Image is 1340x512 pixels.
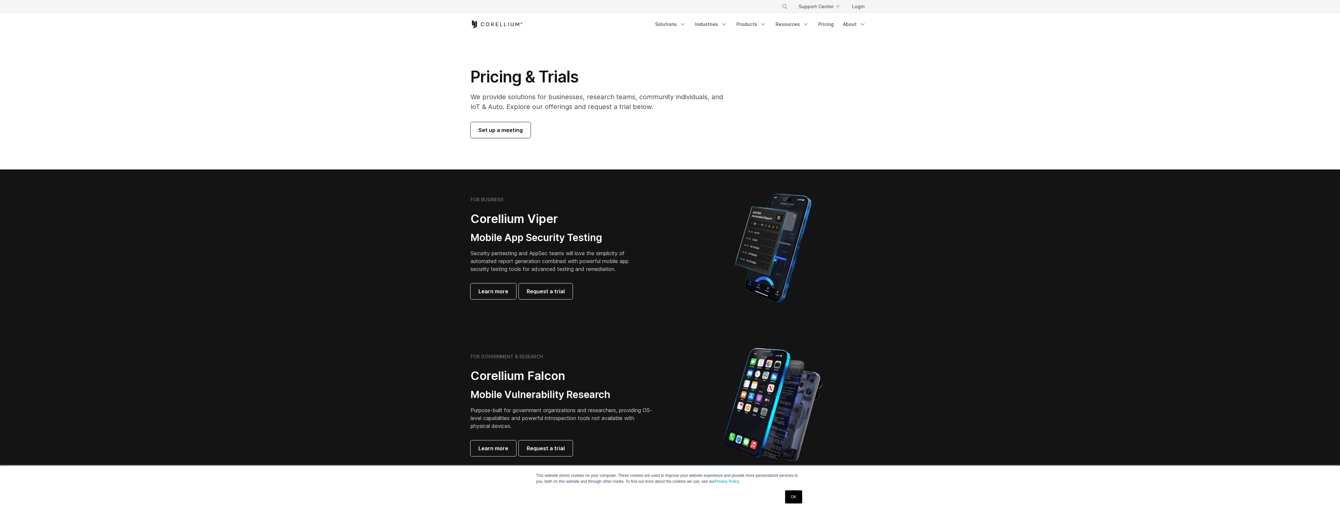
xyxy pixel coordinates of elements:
[724,347,823,462] img: iPhone model separated into the mechanics used to build the physical device.
[793,1,844,12] a: Support Center
[471,368,654,383] h2: Corellium Falcon
[527,444,565,452] span: Request a trial
[724,190,823,305] img: Corellium MATRIX automated report on iPhone showing app vulnerability test results across securit...
[478,287,508,295] span: Learn more
[478,444,508,452] span: Learn more
[814,18,838,30] a: Pricing
[536,473,804,484] p: This website stores cookies on your computer. These cookies are used to improve your website expe...
[471,406,654,430] p: Purpose-built for government organizations and researchers, providing OS-level capabilities and p...
[785,490,802,503] a: OK
[478,126,523,134] span: Set up a meeting
[839,18,870,30] a: About
[519,440,573,456] a: Request a trial
[651,18,690,30] a: Solutions
[519,283,573,299] a: Request a trial
[774,1,870,12] div: Navigation Menu
[772,18,813,30] a: Resources
[733,18,770,30] a: Products
[471,197,503,203] h6: FOR BUSINESS
[471,354,543,360] h6: FOR GOVERNMENT & RESEARCH
[471,67,732,87] h1: Pricing & Trials
[471,211,639,226] h2: Corellium Viper
[471,92,732,112] p: We provide solutions for businesses, research teams, community individuals, and IoT & Auto. Explo...
[651,18,870,30] div: Navigation Menu
[471,440,516,456] a: Learn more
[471,122,531,138] a: Set up a meeting
[471,249,639,273] p: Security pentesting and AppSec teams will love the simplicity of automated report generation comb...
[715,479,740,484] a: Privacy Policy.
[691,18,731,30] a: Industries
[471,232,639,244] h3: Mobile App Security Testing
[779,1,791,12] button: Search
[471,389,654,401] h3: Mobile Vulnerability Research
[471,20,523,28] a: Corellium Home
[471,283,516,299] a: Learn more
[527,287,565,295] span: Request a trial
[847,1,870,12] a: Login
